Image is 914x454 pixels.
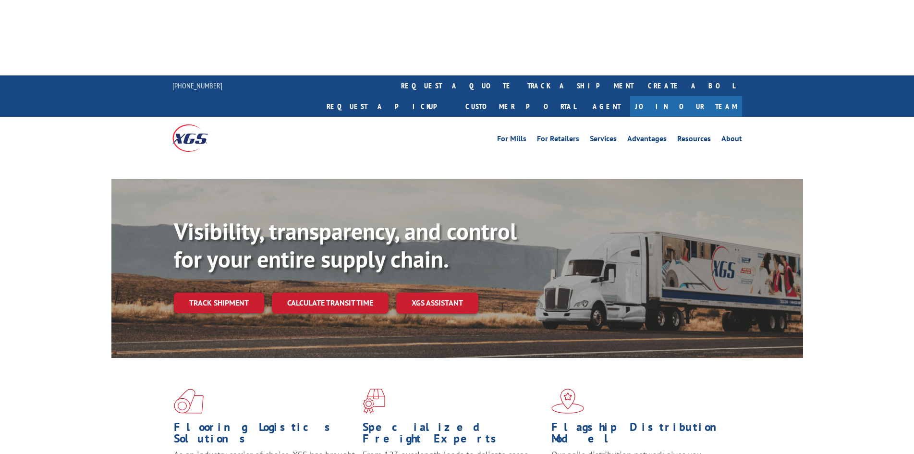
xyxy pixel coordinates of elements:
b: Visibility, transparency, and control for your entire supply chain. [174,216,517,274]
a: Resources [677,135,711,146]
a: request a quote [394,75,520,96]
a: For Retailers [537,135,579,146]
img: xgs-icon-focused-on-flooring-red [363,389,385,414]
a: Services [590,135,617,146]
img: xgs-icon-total-supply-chain-intelligence-red [174,389,204,414]
a: Advantages [627,135,667,146]
a: Create a BOL [641,75,742,96]
img: xgs-icon-flagship-distribution-model-red [551,389,585,414]
a: [PHONE_NUMBER] [172,81,222,90]
h1: Specialized Freight Experts [363,421,544,449]
a: Customer Portal [458,96,583,117]
a: Join Our Team [630,96,742,117]
a: XGS ASSISTANT [396,293,478,313]
h1: Flagship Distribution Model [551,421,733,449]
a: About [721,135,742,146]
a: For Mills [497,135,526,146]
a: track a shipment [520,75,641,96]
h1: Flooring Logistics Solutions [174,421,355,449]
a: Calculate transit time [272,293,389,313]
a: Agent [583,96,630,117]
a: Track shipment [174,293,264,313]
a: Request a pickup [319,96,458,117]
